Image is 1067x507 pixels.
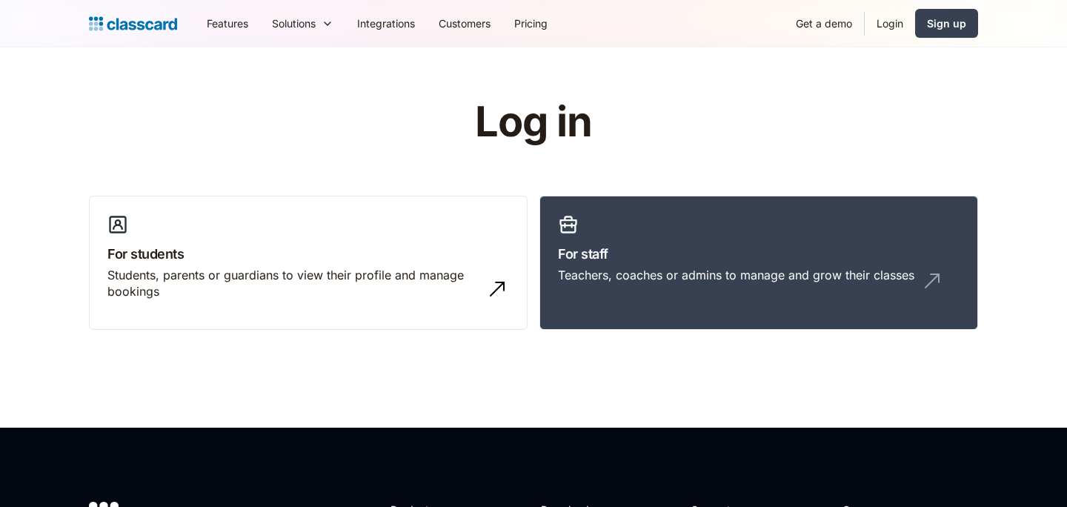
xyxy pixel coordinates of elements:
[345,7,427,40] a: Integrations
[915,9,978,38] a: Sign up
[784,7,864,40] a: Get a demo
[89,196,528,331] a: For studentsStudents, parents or guardians to view their profile and manage bookings
[107,244,509,264] h3: For students
[502,7,559,40] a: Pricing
[558,267,914,283] div: Teachers, coaches or admins to manage and grow their classes
[272,16,316,31] div: Solutions
[865,7,915,40] a: Login
[107,267,479,300] div: Students, parents or guardians to view their profile and manage bookings
[260,7,345,40] div: Solutions
[539,196,978,331] a: For staffTeachers, coaches or admins to manage and grow their classes
[195,7,260,40] a: Features
[299,99,769,145] h1: Log in
[427,7,502,40] a: Customers
[927,16,966,31] div: Sign up
[89,13,177,34] a: home
[558,244,960,264] h3: For staff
